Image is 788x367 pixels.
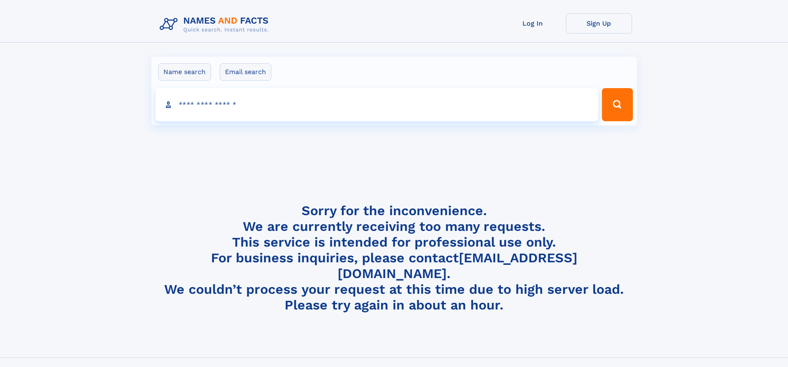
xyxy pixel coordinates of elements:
[156,203,632,313] h4: Sorry for the inconvenience. We are currently receiving too many requests. This service is intend...
[158,63,211,81] label: Name search
[220,63,271,81] label: Email search
[500,13,566,34] a: Log In
[338,250,577,281] a: [EMAIL_ADDRESS][DOMAIN_NAME]
[566,13,632,34] a: Sign Up
[156,13,275,36] img: Logo Names and Facts
[156,88,599,121] input: search input
[602,88,632,121] button: Search Button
